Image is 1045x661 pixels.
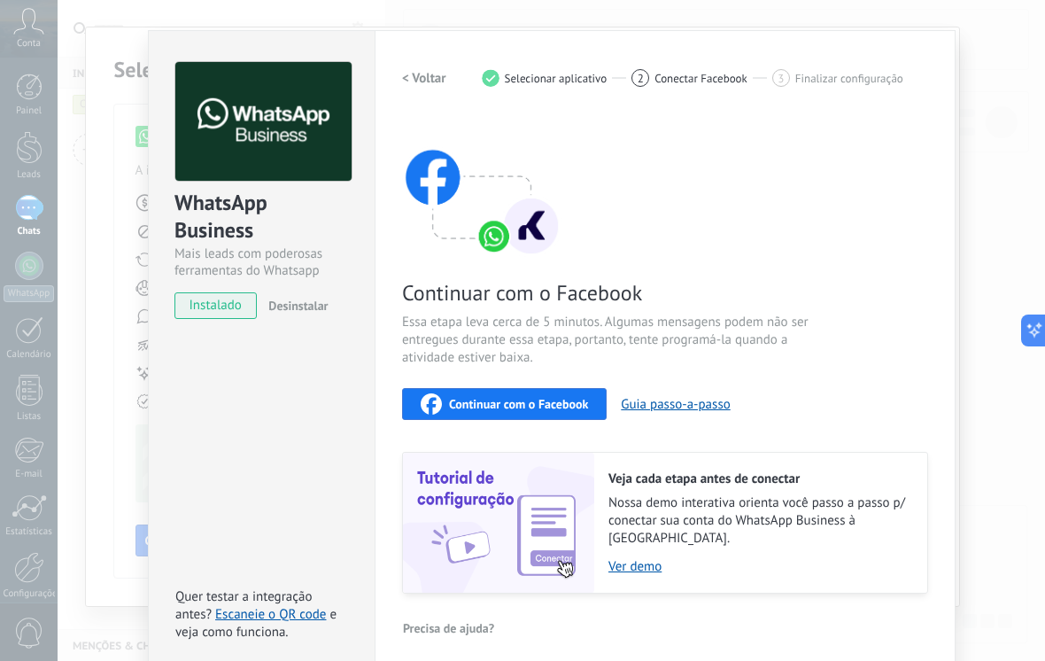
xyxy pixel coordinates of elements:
[638,71,644,86] span: 2
[175,292,256,319] span: instalado
[175,588,312,623] span: Quer testar a integração antes?
[174,245,349,279] div: Mais leads com poderosas ferramentas do Whatsapp
[261,292,328,319] button: Desinstalar
[621,396,730,413] button: Guia passo-a-passo
[778,71,784,86] span: 3
[505,72,608,85] span: Selecionar aplicativo
[402,615,495,642] button: Precisa de ajuda?
[402,115,561,257] img: connect with facebook
[608,558,910,575] a: Ver demo
[608,470,910,487] h2: Veja cada etapa antes de conectar
[402,279,824,307] span: Continuar com o Facebook
[175,606,337,641] span: e veja como funciona.
[402,314,824,367] span: Essa etapa leva cerca de 5 minutos. Algumas mensagens podem não ser entregues durante essa etapa,...
[654,72,747,85] span: Conectar Facebook
[268,298,328,314] span: Desinstalar
[795,72,903,85] span: Finalizar configuração
[175,62,352,182] img: logo_main.png
[449,398,588,410] span: Continuar com o Facebook
[402,70,446,87] h2: < Voltar
[174,189,349,245] div: WhatsApp Business
[608,494,910,548] span: Nossa demo interativa orienta você passo a passo p/ conectar sua conta do WhatsApp Business à [GE...
[403,622,494,634] span: Precisa de ajuda?
[215,606,326,623] a: Escaneie o QR code
[402,62,446,94] button: < Voltar
[402,388,607,420] button: Continuar com o Facebook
